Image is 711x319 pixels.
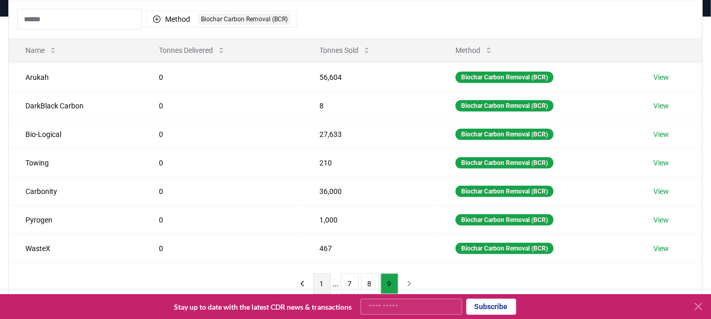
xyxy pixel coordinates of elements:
a: View [654,129,669,140]
button: Tonnes Sold [311,40,379,61]
a: View [654,215,669,225]
td: 56,604 [303,63,439,91]
td: 0 [142,205,303,234]
td: 27,633 [303,120,439,148]
div: Biochar Carbon Removal (BCR) [455,214,554,226]
div: Biochar Carbon Removal (BCR) [455,157,554,169]
button: 8 [361,273,379,294]
td: 36,000 [303,177,439,205]
a: View [654,186,669,197]
button: 9 [381,273,398,294]
td: 467 [303,234,439,262]
button: MethodBiochar Carbon Removal (BCR) [146,11,297,27]
div: Biochar Carbon Removal (BCR) [455,100,554,112]
td: Arukah [9,63,142,91]
td: WasteX [9,234,142,262]
button: previous page [293,273,311,294]
li: ... [333,278,339,290]
button: 7 [341,273,359,294]
div: Biochar Carbon Removal (BCR) [455,243,554,254]
a: View [654,101,669,111]
td: 0 [142,120,303,148]
td: Carbonity [9,177,142,205]
td: DarkBlack Carbon [9,91,142,120]
td: Bio-Logical [9,120,142,148]
button: 1 [313,273,331,294]
td: 8 [303,91,439,120]
td: 210 [303,148,439,177]
button: Name [17,40,65,61]
button: Method [447,40,501,61]
td: 0 [142,148,303,177]
td: 0 [142,91,303,120]
div: Biochar Carbon Removal (BCR) [455,186,554,197]
td: 0 [142,177,303,205]
td: 0 [142,63,303,91]
button: Tonnes Delivered [151,40,234,61]
td: Pyrogen [9,205,142,234]
a: View [654,158,669,168]
div: Biochar Carbon Removal (BCR) [455,72,554,83]
div: Biochar Carbon Removal (BCR) [198,13,290,25]
td: Towing [9,148,142,177]
td: 0 [142,234,303,262]
td: 1,000 [303,205,439,234]
a: View [654,72,669,82]
a: View [654,243,669,254]
div: Biochar Carbon Removal (BCR) [455,129,554,140]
